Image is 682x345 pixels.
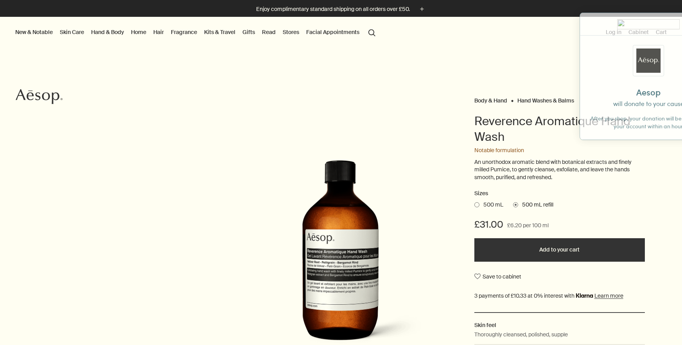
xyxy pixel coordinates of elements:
button: Add to your cart - £31.00 [474,238,645,262]
p: Thoroughly cleansed, polished, supple [474,330,568,339]
button: Save to cabinet [474,270,521,284]
span: 500 mL refill [518,201,553,209]
a: Read [260,27,277,37]
h2: Skin feel [474,321,645,329]
button: New & Notable [14,27,54,37]
a: Fragrance [169,27,199,37]
h1: Reverence Aromatique Hand Wash [474,113,645,145]
span: £31.00 [474,218,503,231]
a: Kits & Travel [203,27,237,37]
span: 500 mL [479,201,503,209]
h2: Sizes [474,189,645,198]
span: £6.20 per 100 ml [507,221,549,230]
a: Body & Hand [474,97,507,101]
a: Skin Care [58,27,86,37]
a: Aesop [14,87,65,108]
a: Facial Appointments [305,27,361,37]
a: Gifts [241,27,257,37]
button: Enjoy complimentary standard shipping on all orders over £50. [256,5,426,14]
a: Hand Washes & Balms [517,97,574,101]
svg: Aesop [16,89,63,104]
button: Stores [281,27,301,37]
p: Enjoy complimentary standard shipping on all orders over £50. [256,5,410,13]
a: Hair [152,27,165,37]
nav: primary [14,17,379,48]
p: An unorthodox aromatic blend with botanical extracts and finely milled Pumice, to gently cleanse,... [474,158,645,181]
a: Hand & Body [90,27,126,37]
button: Open search [365,25,379,40]
a: Home [129,27,148,37]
